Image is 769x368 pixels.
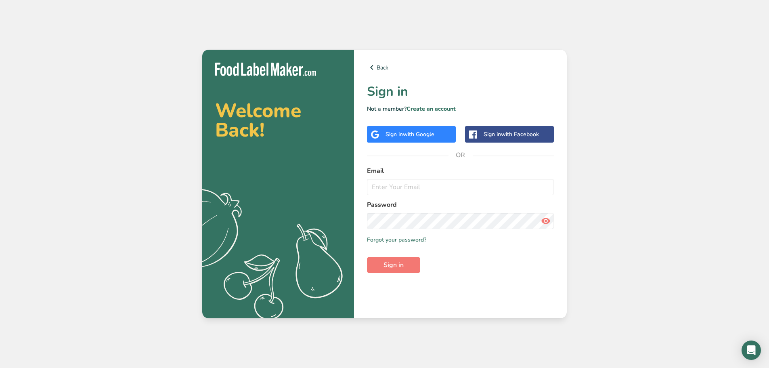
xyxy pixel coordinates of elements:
[367,257,420,273] button: Sign in
[367,105,554,113] p: Not a member?
[742,341,761,360] div: Open Intercom Messenger
[367,166,554,176] label: Email
[448,143,473,167] span: OR
[484,130,539,139] div: Sign in
[501,130,539,138] span: with Facebook
[215,63,316,76] img: Food Label Maker
[215,101,341,140] h2: Welcome Back!
[367,179,554,195] input: Enter Your Email
[367,200,554,210] label: Password
[383,260,404,270] span: Sign in
[367,63,554,72] a: Back
[367,82,554,101] h1: Sign in
[386,130,434,139] div: Sign in
[367,236,426,244] a: Forgot your password?
[407,105,456,113] a: Create an account
[403,130,434,138] span: with Google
